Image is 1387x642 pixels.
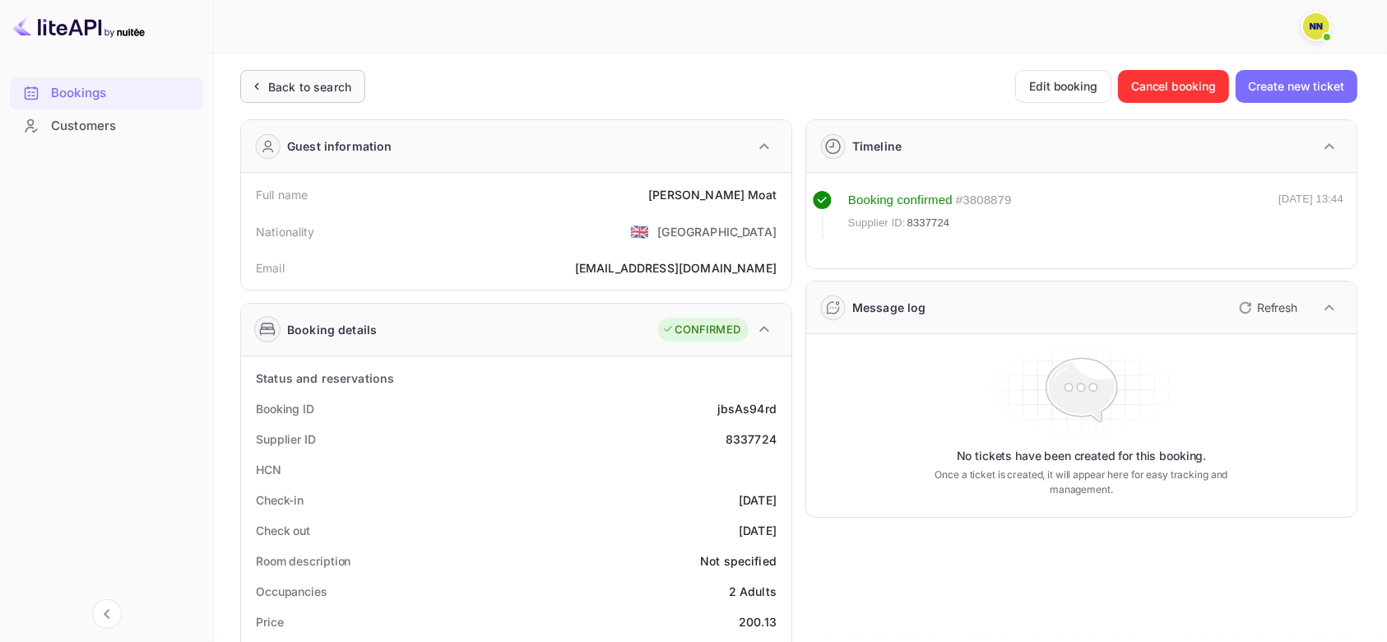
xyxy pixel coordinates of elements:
[287,321,377,338] div: Booking details
[662,322,740,338] div: CONFIRMED
[934,468,1229,497] p: Once a ticket is created, it will appear here for easy tracking and management.
[739,522,777,539] div: [DATE]
[256,259,285,277] div: Email
[10,77,203,108] a: Bookings
[575,259,777,277] div: [EMAIL_ADDRESS][DOMAIN_NAME]
[956,191,1012,210] div: # 3808879
[256,461,281,478] div: HCN
[51,84,195,103] div: Bookings
[848,191,953,210] div: Booking confirmed
[92,599,122,629] button: Collapse navigation
[256,583,327,600] div: Occupancies
[648,186,777,203] div: [PERSON_NAME] Moat
[907,215,950,231] span: 8337724
[256,491,304,509] div: Check-in
[10,77,203,109] div: Bookings
[10,110,203,141] a: Customers
[729,583,777,600] div: 2 Adults
[256,430,316,448] div: Supplier ID
[739,491,777,509] div: [DATE]
[268,78,351,95] div: Back to search
[848,215,906,231] span: Supplier ID:
[51,117,195,136] div: Customers
[10,110,203,142] div: Customers
[1278,191,1343,239] div: [DATE] 13:44
[287,137,392,155] div: Guest information
[256,522,310,539] div: Check out
[852,137,902,155] div: Timeline
[957,448,1207,464] p: No tickets have been created for this booking.
[13,13,145,40] img: LiteAPI logo
[657,223,777,240] div: [GEOGRAPHIC_DATA]
[1015,70,1111,103] button: Edit booking
[1257,299,1297,316] p: Refresh
[852,299,926,316] div: Message log
[256,186,308,203] div: Full name
[1118,70,1229,103] button: Cancel booking
[717,400,777,417] div: jbsAs94rd
[700,552,777,570] div: Not specified
[1303,13,1329,40] img: N/A N/A
[256,223,315,240] div: Nationality
[726,430,777,448] div: 8337724
[256,370,394,387] div: Status and reservations
[256,552,350,570] div: Room description
[1229,295,1304,321] button: Refresh
[739,613,777,630] div: 200.13
[256,400,314,417] div: Booking ID
[630,216,649,246] span: United States
[1236,70,1357,103] button: Create new ticket
[256,613,284,630] div: Price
